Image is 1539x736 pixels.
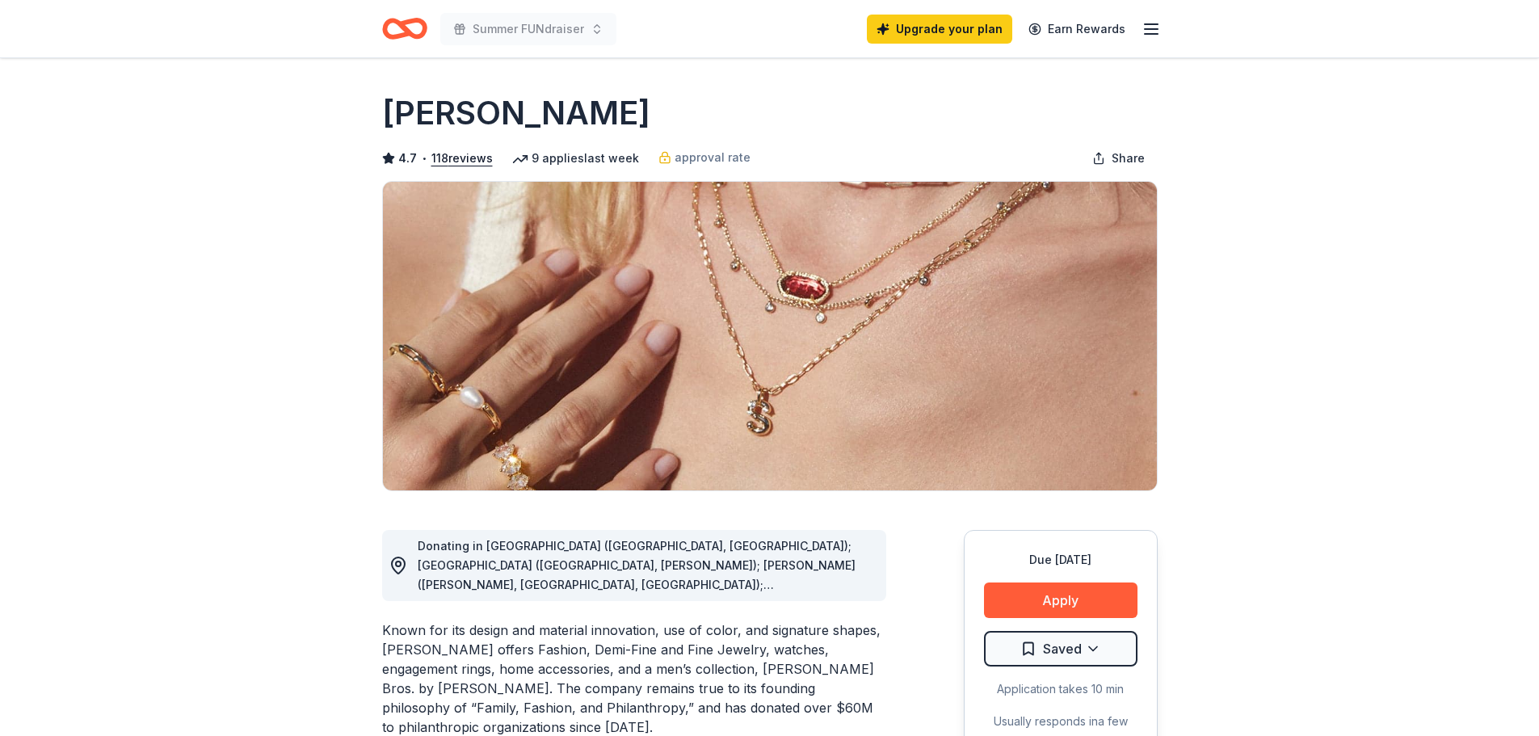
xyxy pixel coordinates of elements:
[382,90,650,136] h1: [PERSON_NAME]
[382,10,427,48] a: Home
[1043,638,1082,659] span: Saved
[658,148,751,167] a: approval rate
[867,15,1012,44] a: Upgrade your plan
[473,19,584,39] span: Summer FUNdraiser
[512,149,639,168] div: 9 applies last week
[1079,142,1158,175] button: Share
[440,13,616,45] button: Summer FUNdraiser
[398,149,417,168] span: 4.7
[1019,15,1135,44] a: Earn Rewards
[984,550,1137,570] div: Due [DATE]
[431,149,493,168] button: 118reviews
[675,148,751,167] span: approval rate
[984,582,1137,618] button: Apply
[383,182,1157,490] img: Image for Kendra Scott
[984,631,1137,667] button: Saved
[1112,149,1145,168] span: Share
[984,679,1137,699] div: Application takes 10 min
[421,152,427,165] span: •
